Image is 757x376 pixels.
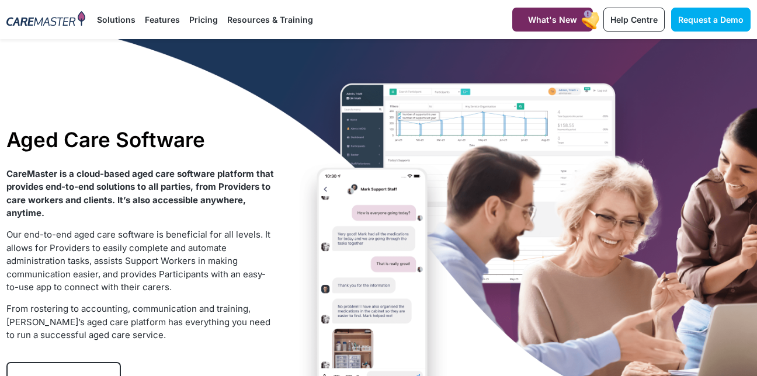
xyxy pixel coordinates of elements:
[6,127,275,152] h1: Aged Care Software
[610,15,658,25] span: Help Centre
[6,11,85,29] img: CareMaster Logo
[512,8,593,32] a: What's New
[6,229,270,293] span: Our end-to-end aged care software is beneficial for all levels. It allows for Providers to easily...
[678,15,744,25] span: Request a Demo
[603,8,665,32] a: Help Centre
[6,168,274,219] strong: CareMaster is a cloud-based aged care software platform that provides end-to-end solutions to all...
[6,303,270,340] span: From rostering to accounting, communication and training, [PERSON_NAME]’s aged care platform has ...
[671,8,751,32] a: Request a Demo
[528,15,577,25] span: What's New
